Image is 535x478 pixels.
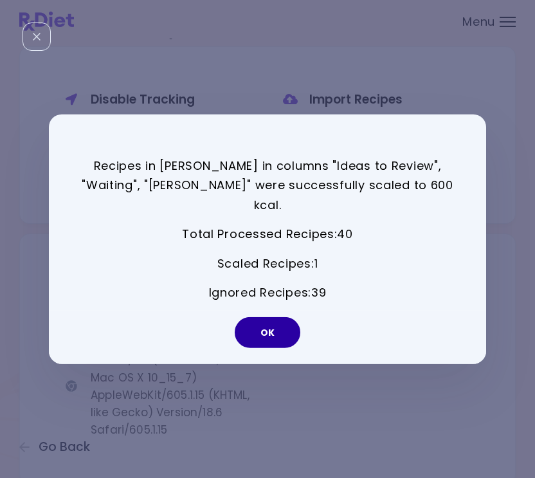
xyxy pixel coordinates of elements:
p: Scaled Recipes : 1 [81,254,454,274]
p: Ignored Recipes : 39 [81,283,454,303]
button: OK [235,317,300,348]
p: Total Processed Recipes : 40 [81,225,454,244]
p: Recipes in [PERSON_NAME] in columns "Ideas to Review", "Waiting", "[PERSON_NAME]" were successful... [81,156,454,215]
div: Close [23,23,51,51]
